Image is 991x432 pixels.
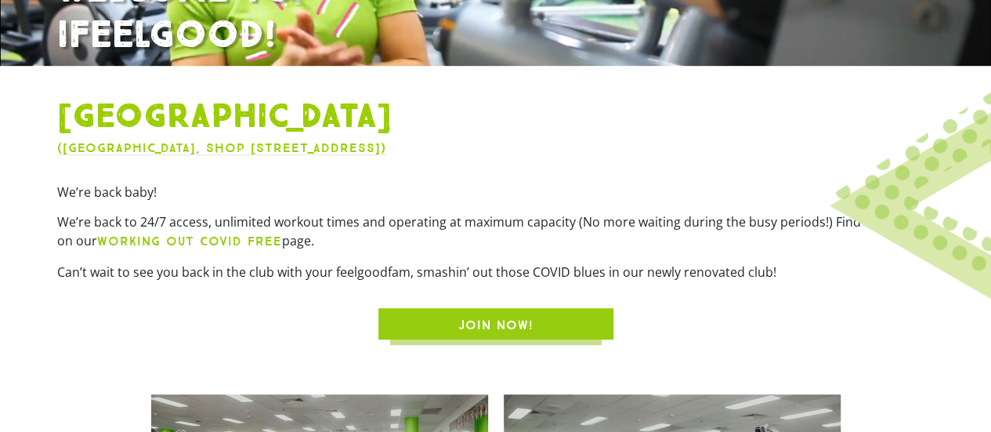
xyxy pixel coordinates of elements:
[97,232,282,249] a: WORKING OUT COVID FREE
[57,140,386,155] a: ([GEOGRAPHIC_DATA], Shop [STREET_ADDRESS])
[378,308,613,339] a: JOIN NOW!
[57,263,935,281] p: Can’t wait to see you back in the club with your feelgoodfam, smashin’ out those COVID blues in o...
[57,183,935,201] p: We’re back baby!
[458,316,533,335] span: JOIN NOW!
[57,212,935,251] p: We’re back to 24/7 access, unlimited workout times and operating at maximum capacity (No more wai...
[97,234,282,249] b: WORKING OUT COVID FREE
[57,97,935,138] h1: [GEOGRAPHIC_DATA]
